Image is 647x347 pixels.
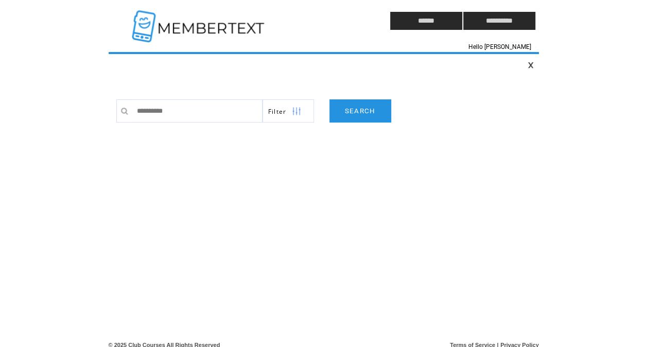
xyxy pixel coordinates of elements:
[468,43,531,50] span: Hello [PERSON_NAME]
[329,99,391,123] a: SEARCH
[292,100,301,123] img: filters.png
[263,99,314,123] a: Filter
[268,107,287,116] span: Show filters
